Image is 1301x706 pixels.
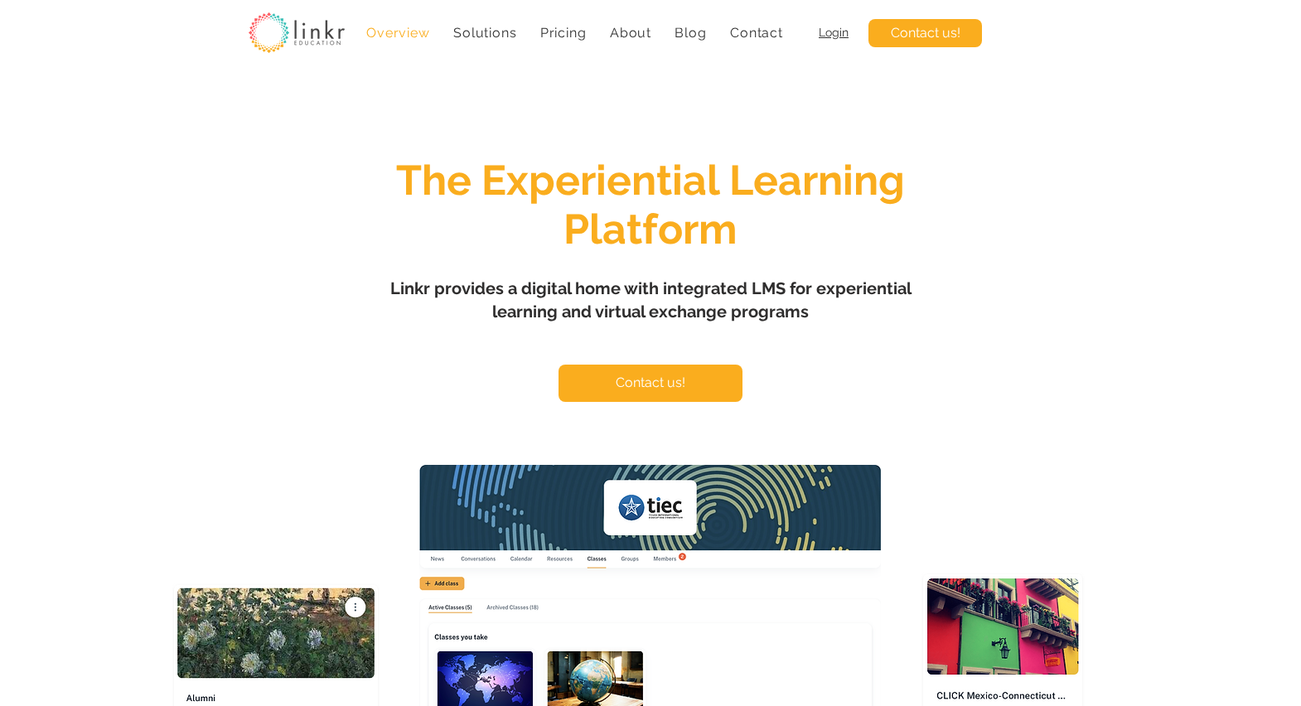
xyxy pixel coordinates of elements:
[610,25,651,41] span: About
[666,17,715,49] a: Blog
[819,26,849,39] a: Login
[366,25,429,41] span: Overview
[358,17,438,49] a: Overview
[868,19,982,47] a: Contact us!
[602,17,660,49] div: About
[675,25,706,41] span: Blog
[445,17,525,49] div: Solutions
[730,25,783,41] span: Contact
[616,374,685,392] span: Contact us!
[358,17,791,49] nav: Site
[249,12,345,53] img: linkr_logo_transparentbg.png
[396,156,905,254] span: The Experiential Learning Platform
[891,24,960,42] span: Contact us!
[540,25,587,41] span: Pricing
[532,17,595,49] a: Pricing
[559,365,742,402] a: Contact us!
[390,278,912,322] span: Linkr provides a digital home with integrated LMS for experiential learning and virtual exchange ...
[453,25,516,41] span: Solutions
[722,17,791,49] a: Contact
